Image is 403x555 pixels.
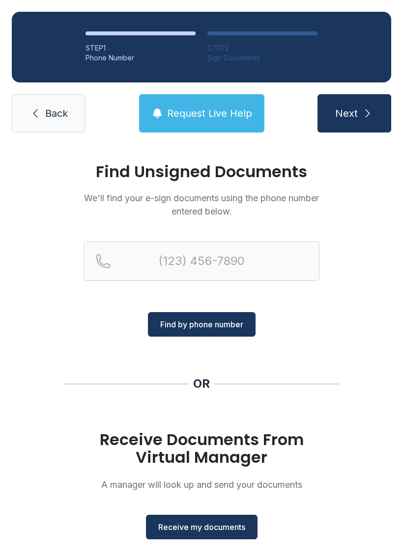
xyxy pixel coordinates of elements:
[193,376,210,392] div: OR
[335,106,358,120] span: Next
[167,106,252,120] span: Request Live Help
[207,43,317,53] div: STEP 2
[45,106,68,120] span: Back
[86,53,196,63] div: Phone Number
[84,241,319,281] input: Reservation phone number
[84,164,319,180] h1: Find Unsigned Documents
[84,431,319,466] h1: Receive Documents From Virtual Manager
[86,43,196,53] div: STEP 1
[84,191,319,218] p: We'll find your e-sign documents using the phone number entered below.
[84,478,319,491] p: A manager will look up and send your documents
[160,318,243,330] span: Find by phone number
[207,53,317,63] div: Sign Documents
[158,521,245,533] span: Receive my documents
